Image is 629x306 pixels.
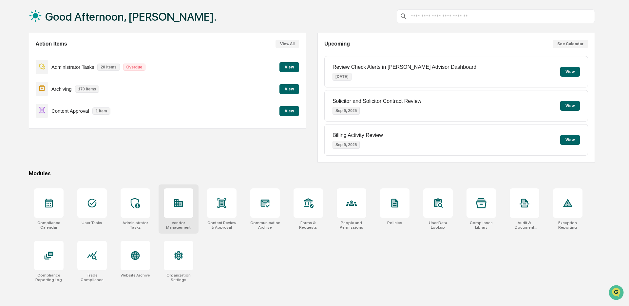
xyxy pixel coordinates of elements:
[45,80,84,92] a: 🗄️Attestations
[48,83,53,88] div: 🗄️
[333,141,360,149] p: Sep 9, 2025
[51,86,72,92] p: Archiving
[324,41,350,47] h2: Upcoming
[333,98,421,104] p: Solicitor and Solicitor Contract Review
[121,273,150,277] div: Website Archive
[111,52,119,60] button: Start new chat
[7,14,119,24] p: How can we help?
[294,220,323,230] div: Forms & Requests
[22,57,83,62] div: We're available if you need us!
[121,220,150,230] div: Administrator Tasks
[333,73,352,81] p: [DATE]
[510,220,539,230] div: Audit & Document Logs
[77,273,107,282] div: Trade Compliance
[51,64,94,70] p: Administrator Tasks
[92,107,110,115] p: 1 item
[608,284,626,302] iframe: Open customer support
[34,273,64,282] div: Compliance Reporting Log
[423,220,453,230] div: User Data Lookup
[387,220,402,225] div: Policies
[13,95,41,102] span: Data Lookup
[97,64,120,71] p: 20 items
[560,135,580,145] button: View
[82,220,102,225] div: User Tasks
[65,111,79,116] span: Pylon
[54,83,81,89] span: Attestations
[7,96,12,101] div: 🔎
[13,83,42,89] span: Preclearance
[75,86,100,93] p: 170 items
[279,64,299,70] a: View
[164,273,193,282] div: Organization Settings
[553,40,588,48] button: See Calendar
[560,101,580,111] button: View
[333,64,476,70] p: Review Check Alerts in [PERSON_NAME] Advisor Dashboard
[333,132,383,138] p: Billing Activity Review
[337,220,366,230] div: People and Permissions
[36,41,67,47] h2: Action Items
[467,220,496,230] div: Compliance Library
[553,220,582,230] div: Exception Reporting
[46,111,79,116] a: Powered byPylon
[276,40,299,48] button: View All
[279,62,299,72] button: View
[279,86,299,92] a: View
[4,92,44,104] a: 🔎Data Lookup
[22,50,107,57] div: Start new chat
[250,220,280,230] div: Communications Archive
[279,106,299,116] button: View
[123,64,146,71] p: Overdue
[34,220,64,230] div: Compliance Calendar
[45,10,217,23] h1: Good Afternoon, [PERSON_NAME].
[279,84,299,94] button: View
[29,170,595,177] div: Modules
[207,220,237,230] div: Content Review & Approval
[51,108,89,114] p: Content Approval
[4,80,45,92] a: 🖐️Preclearance
[7,50,18,62] img: 1746055101610-c473b297-6a78-478c-a979-82029cc54cd1
[333,107,360,115] p: Sep 9, 2025
[164,220,193,230] div: Vendor Management
[279,107,299,114] a: View
[560,67,580,77] button: View
[7,83,12,88] div: 🖐️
